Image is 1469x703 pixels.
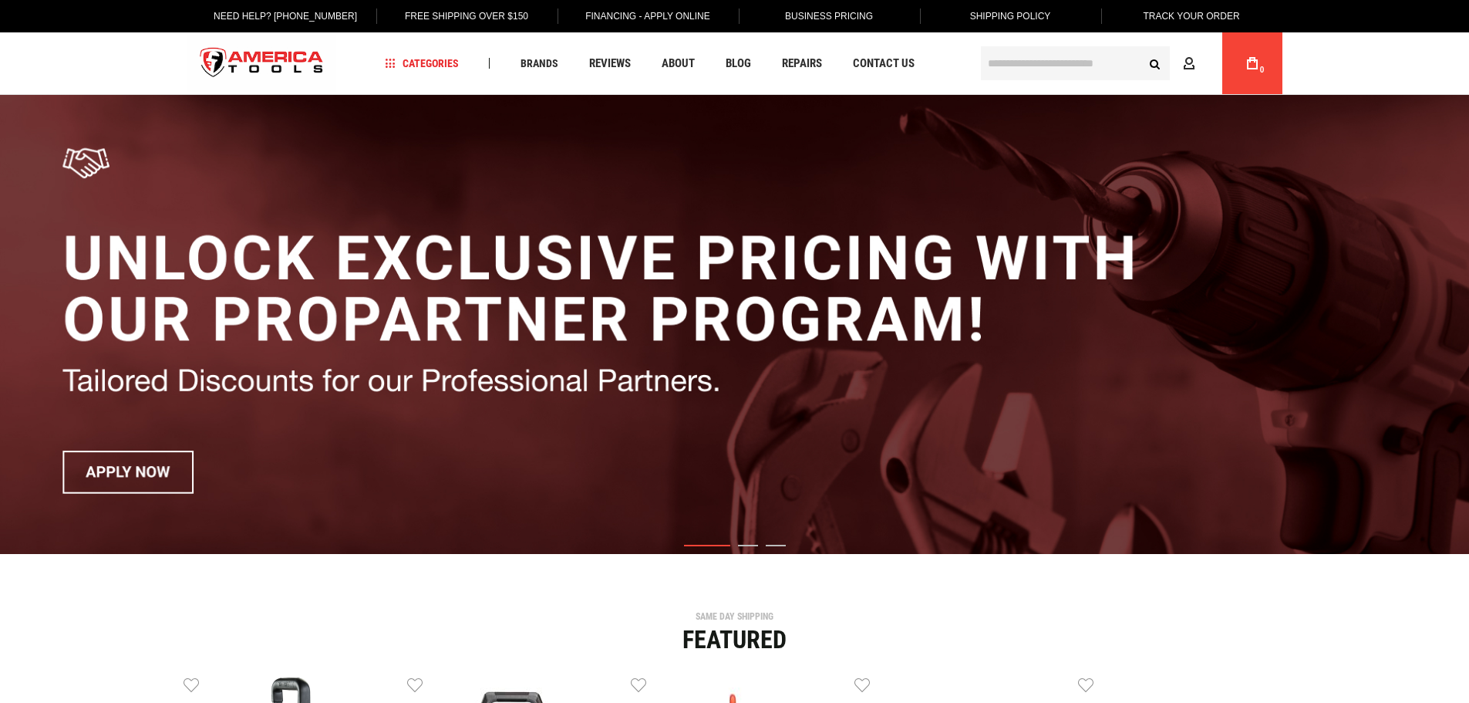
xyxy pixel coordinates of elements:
[184,612,1286,621] div: SAME DAY SHIPPING
[187,35,337,93] img: America Tools
[846,53,921,74] a: Contact Us
[187,35,337,93] a: store logo
[775,53,829,74] a: Repairs
[378,53,466,74] a: Categories
[521,58,558,69] span: Brands
[719,53,758,74] a: Blog
[853,58,915,69] span: Contact Us
[970,11,1051,22] span: Shipping Policy
[385,58,459,69] span: Categories
[726,58,751,69] span: Blog
[1260,66,1265,74] span: 0
[1140,49,1170,78] button: Search
[589,58,631,69] span: Reviews
[582,53,638,74] a: Reviews
[662,58,695,69] span: About
[655,53,702,74] a: About
[514,53,565,74] a: Brands
[184,627,1286,652] div: Featured
[782,58,822,69] span: Repairs
[1238,32,1267,94] a: 0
